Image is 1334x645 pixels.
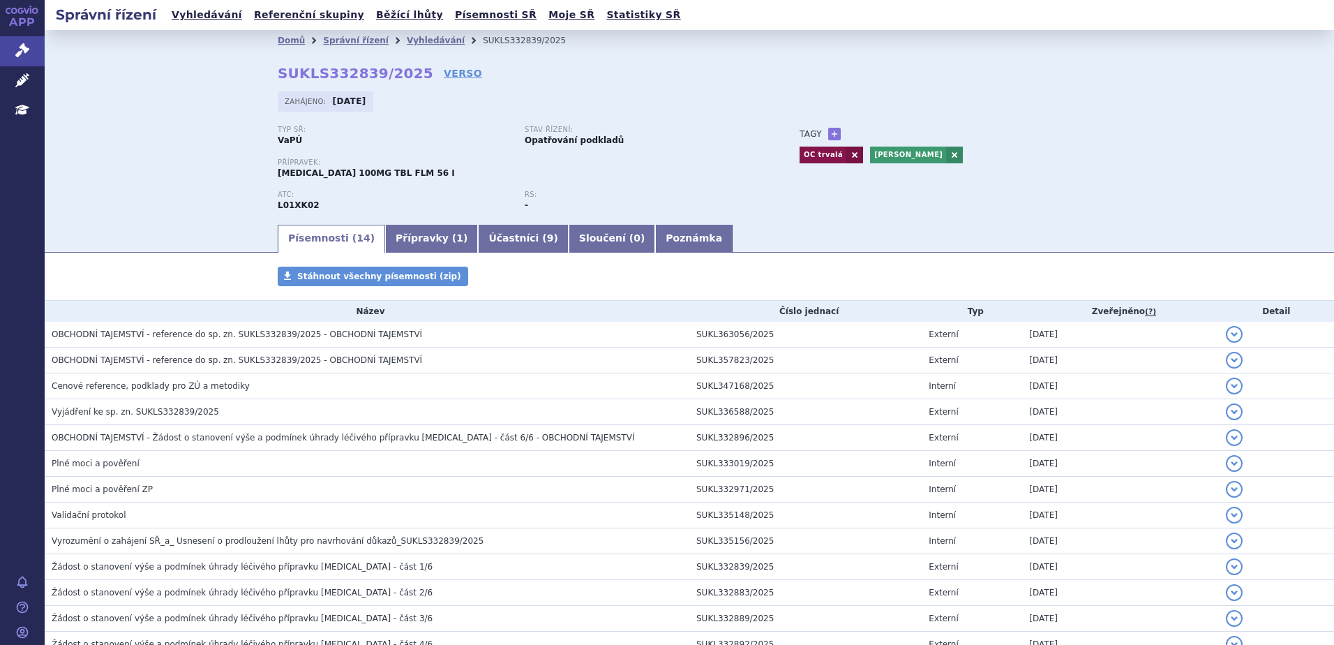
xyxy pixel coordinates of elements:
[285,96,329,107] span: Zahájeno:
[278,36,305,45] a: Domů
[45,301,689,322] th: Název
[1226,429,1243,446] button: detail
[385,225,478,253] a: Přípravky (1)
[167,6,246,24] a: Vyhledávání
[1022,399,1218,425] td: [DATE]
[800,126,822,142] h3: Tagy
[655,225,733,253] a: Poznámka
[323,36,389,45] a: Správní řízení
[297,272,461,281] span: Stáhnout všechny písemnosti (zip)
[372,6,447,24] a: Běžící lhůty
[689,477,922,503] td: SUKL332971/2025
[278,65,433,82] strong: SUKLS332839/2025
[800,147,846,163] a: OC trvalá
[52,510,126,520] span: Validační protokol
[1022,580,1218,606] td: [DATE]
[1022,503,1218,528] td: [DATE]
[451,6,541,24] a: Písemnosti SŘ
[407,36,465,45] a: Vyhledávání
[52,355,422,365] span: OBCHODNÍ TAJEMSTVÍ - reference do sp. zn. SUKLS332839/2025 - OBCHODNÍ TAJEMSTVÍ
[1022,348,1218,373] td: [DATE]
[1226,378,1243,394] button: detail
[250,6,368,24] a: Referenční skupiny
[1226,584,1243,601] button: detail
[1022,301,1218,322] th: Zveřejněno
[1022,373,1218,399] td: [DATE]
[333,96,366,106] strong: [DATE]
[278,135,302,145] strong: VaPÚ
[569,225,655,253] a: Sloučení (0)
[1219,301,1334,322] th: Detail
[1226,533,1243,549] button: detail
[689,425,922,451] td: SUKL332896/2025
[689,554,922,580] td: SUKL332839/2025
[547,232,554,244] span: 9
[278,200,320,210] strong: NIRAPARIB
[602,6,684,24] a: Statistiky SŘ
[444,66,482,80] a: VERSO
[929,355,958,365] span: Externí
[278,225,385,253] a: Písemnosti (14)
[689,399,922,425] td: SUKL336588/2025
[929,588,958,598] span: Externí
[357,232,370,244] span: 14
[634,232,640,244] span: 0
[1022,554,1218,580] td: [DATE]
[278,126,511,134] p: Typ SŘ:
[1022,528,1218,554] td: [DATE]
[52,329,422,339] span: OBCHODNÍ TAJEMSTVÍ - reference do sp. zn. SUKLS332839/2025 - OBCHODNÍ TAJEMSTVÍ
[929,562,958,572] span: Externí
[929,510,956,520] span: Interní
[278,168,455,178] span: [MEDICAL_DATA] 100MG TBL FLM 56 I
[1226,507,1243,524] button: detail
[689,348,922,373] td: SUKL357823/2025
[278,158,772,167] p: Přípravek:
[689,606,922,632] td: SUKL332889/2025
[456,232,463,244] span: 1
[1226,481,1243,498] button: detail
[689,322,922,348] td: SUKL363056/2025
[828,128,841,140] a: +
[278,191,511,199] p: ATC:
[1022,606,1218,632] td: [DATE]
[52,459,140,468] span: Plné moci a pověření
[929,459,956,468] span: Interní
[52,536,484,546] span: Vyrozumění o zahájení SŘ_a_ Usnesení o prodloužení lhůty pro navrhování důkazů_SUKLS332839/2025
[525,191,758,199] p: RS:
[689,528,922,554] td: SUKL335156/2025
[478,225,568,253] a: Účastníci (9)
[278,267,468,286] a: Stáhnout všechny písemnosti (zip)
[929,484,956,494] span: Interní
[929,614,958,623] span: Externí
[544,6,599,24] a: Moje SŘ
[689,451,922,477] td: SUKL333019/2025
[929,407,958,417] span: Externí
[689,301,922,322] th: Číslo jednací
[689,580,922,606] td: SUKL332883/2025
[1226,326,1243,343] button: detail
[52,562,433,572] span: Žádost o stanovení výše a podmínek úhrady léčivého přípravku Zejula - část 1/6
[1226,610,1243,627] button: detail
[525,135,624,145] strong: Opatřování podkladů
[1022,425,1218,451] td: [DATE]
[922,301,1022,322] th: Typ
[52,614,433,623] span: Žádost o stanovení výše a podmínek úhrady léčivého přípravku Zejula - část 3/6
[1022,451,1218,477] td: [DATE]
[45,5,167,24] h2: Správní řízení
[1226,455,1243,472] button: detail
[689,373,922,399] td: SUKL347168/2025
[1226,403,1243,420] button: detail
[870,147,946,163] a: [PERSON_NAME]
[929,381,956,391] span: Interní
[1226,352,1243,369] button: detail
[52,381,250,391] span: Cenové reference, podklady pro ZÚ a metodiky
[689,503,922,528] td: SUKL335148/2025
[52,407,219,417] span: Vyjádření ke sp. zn. SUKLS332839/2025
[1145,307,1156,317] abbr: (?)
[929,536,956,546] span: Interní
[1022,322,1218,348] td: [DATE]
[929,433,958,443] span: Externí
[52,588,433,598] span: Žádost o stanovení výše a podmínek úhrady léčivého přípravku Zejula - část 2/6
[1022,477,1218,503] td: [DATE]
[929,329,958,339] span: Externí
